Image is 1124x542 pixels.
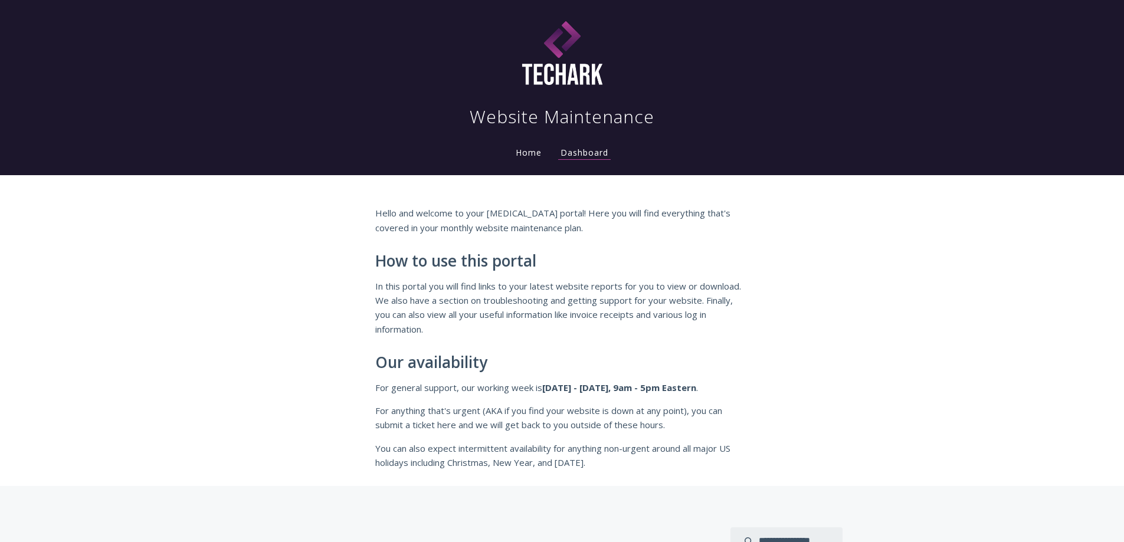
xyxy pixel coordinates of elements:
[375,380,749,395] p: For general support, our working week is .
[375,252,749,270] h2: How to use this portal
[375,354,749,372] h2: Our availability
[375,279,749,337] p: In this portal you will find links to your latest website reports for you to view or download. We...
[542,382,696,393] strong: [DATE] - [DATE], 9am - 5pm Eastern
[375,441,749,470] p: You can also expect intermittent availability for anything non-urgent around all major US holiday...
[513,147,544,158] a: Home
[470,105,654,129] h1: Website Maintenance
[375,403,749,432] p: For anything that's urgent (AKA if you find your website is down at any point), you can submit a ...
[558,147,611,160] a: Dashboard
[375,206,749,235] p: Hello and welcome to your [MEDICAL_DATA] portal! Here you will find everything that's covered in ...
